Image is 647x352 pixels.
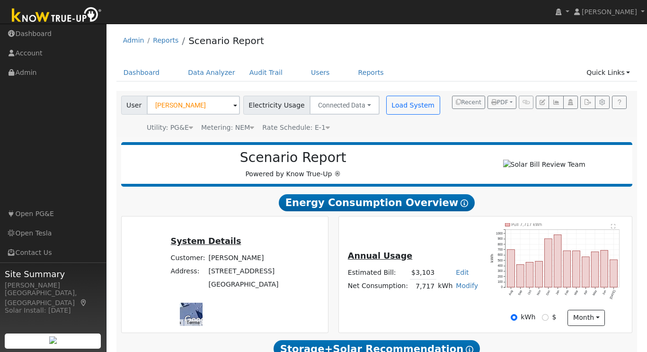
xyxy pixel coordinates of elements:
[498,237,503,240] text: 900
[498,264,503,267] text: 400
[582,8,637,16] span: [PERSON_NAME]
[498,243,503,246] text: 800
[5,280,101,290] div: [PERSON_NAME]
[181,64,242,81] a: Data Analyzer
[207,251,280,264] td: [PERSON_NAME]
[386,96,440,115] button: Load System
[511,222,542,227] text: Pull 7,717 kWh
[552,312,556,322] label: $
[535,261,543,287] rect: onclick=""
[591,252,599,287] rect: onclick=""
[579,64,637,81] a: Quick Links
[612,96,627,109] a: Help Link
[186,320,200,325] a: Terms
[609,289,617,300] text: [DATE]
[498,248,503,251] text: 700
[487,96,516,109] button: PDF
[498,253,503,256] text: 600
[592,289,598,296] text: May
[346,266,409,280] td: Estimated Bill:
[121,96,147,115] span: User
[262,124,330,131] span: Alias: HE1
[410,280,436,293] td: 7,717
[602,289,607,296] text: Jun
[116,64,167,81] a: Dashboard
[207,265,280,278] td: [STREET_ADDRESS]
[346,280,409,293] td: Net Consumption:
[169,251,207,264] td: Customer:
[201,123,254,133] div: Metering: NEM
[573,251,580,287] rect: onclick=""
[490,254,494,263] text: kWh
[498,259,503,262] text: 500
[436,280,454,293] td: kWh
[123,36,144,44] a: Admin
[310,96,380,115] button: Connected Data
[7,5,106,27] img: Know True-Up
[351,64,391,81] a: Reports
[5,306,101,316] div: Solar Install: [DATE]
[517,264,524,287] rect: onclick=""
[583,289,588,295] text: Apr
[612,224,616,228] text: 
[526,262,533,287] rect: onclick=""
[517,289,523,296] text: Sep
[542,314,549,321] input: $
[564,289,569,296] text: Feb
[5,268,101,280] span: Site Summary
[279,194,475,211] span: Energy Consumption Overview
[601,250,608,287] rect: onclick=""
[498,275,503,278] text: 200
[498,280,503,283] text: 100
[153,36,178,44] a: Reports
[574,289,579,296] text: Mar
[507,250,515,287] rect: onclick=""
[169,265,207,278] td: Address:
[536,289,541,296] text: Nov
[126,150,461,179] div: Powered by Know True-Up ®
[503,160,585,170] img: Solar Bill Review Team
[567,310,605,326] button: month
[452,96,485,109] button: Recent
[511,314,517,321] input: kWh
[496,232,503,235] text: 1000
[563,251,571,287] rect: onclick=""
[508,289,514,296] text: Aug
[207,278,280,291] td: [GEOGRAPHIC_DATA]
[147,123,193,133] div: Utility: PG&E
[554,235,561,287] rect: onclick=""
[536,96,549,109] button: Edit User
[456,269,469,276] a: Edit
[242,64,290,81] a: Audit Trail
[243,96,310,115] span: Electricity Usage
[595,96,610,109] button: Settings
[5,288,101,308] div: [GEOGRAPHIC_DATA], [GEOGRAPHIC_DATA]
[610,260,618,287] rect: onclick=""
[49,336,57,344] img: retrieve
[521,312,535,322] label: kWh
[549,96,563,109] button: Multi-Series Graph
[582,257,590,287] rect: onclick=""
[304,64,337,81] a: Users
[461,199,468,207] i: Show Help
[491,99,508,106] span: PDF
[563,96,578,109] button: Login As
[498,269,503,272] text: 300
[501,286,503,289] text: 0
[545,289,550,296] text: Dec
[147,96,240,115] input: Select a User
[348,251,412,261] u: Annual Usage
[80,299,88,307] a: Map
[527,289,532,295] text: Oct
[580,96,595,109] button: Export Interval Data
[182,314,213,326] a: Open this area in Google Maps (opens a new window)
[131,150,455,166] h2: Scenario Report
[182,314,213,326] img: Google
[171,236,241,246] u: System Details
[545,239,552,287] rect: onclick=""
[410,266,436,280] td: $3,103
[555,289,560,296] text: Jan
[188,35,264,46] a: Scenario Report
[456,282,478,289] a: Modify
